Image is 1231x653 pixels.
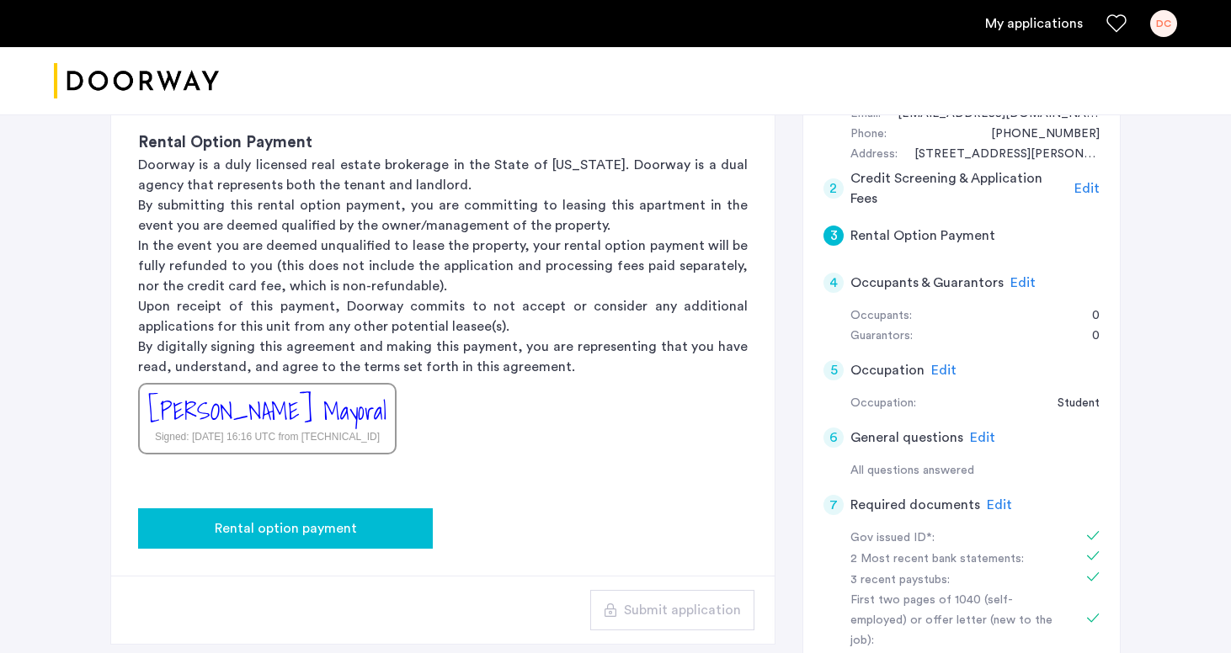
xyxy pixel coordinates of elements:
[148,393,386,429] div: [PERSON_NAME] Mayoral
[850,326,913,347] div: Guarantors:
[850,427,963,448] h5: General questions
[624,600,741,620] span: Submit application
[850,549,1063,570] div: 2 Most recent bank statements:
[1106,13,1127,34] a: Favorites
[850,273,1004,293] h5: Occupants & Guarantors
[823,273,844,293] div: 4
[850,461,1100,481] div: All questions answered
[823,178,844,199] div: 2
[1010,276,1036,289] span: Edit
[1075,326,1100,347] div: 0
[987,498,1012,512] span: Edit
[1075,306,1100,326] div: 0
[1150,10,1177,37] div: DC
[931,364,957,377] span: Edit
[970,431,995,444] span: Edit
[590,590,754,630] button: button
[54,50,219,113] img: logo
[850,168,1068,209] h5: Credit Screening & Application Fees
[823,495,844,515] div: 7
[850,571,1063,591] div: 3 recent paystubs:
[974,125,1100,145] div: +16195974332
[155,429,380,444] div: Signed: [DATE] 16:16 UTC from [TECHNICAL_ID]
[215,518,357,539] span: Rental option payment
[138,155,748,195] p: Doorway is a duly licensed real estate brokerage in the State of [US_STATE]. Doorway is a dual ag...
[138,508,433,549] button: button
[138,337,748,377] p: By digitally signing this agreement and making this payment, you are representing that you have r...
[823,360,844,380] div: 5
[54,50,219,113] a: Cazamio logo
[138,131,748,155] h3: Rental Option Payment
[850,528,1063,549] div: Gov issued ID*:
[138,296,748,337] p: Upon receipt of this payment, Doorway commits to not accept or consider any additional applicatio...
[898,145,1100,165] div: 11 Lewis Ave, #2D
[823,226,844,246] div: 3
[850,226,995,246] h5: Rental Option Payment
[1041,394,1100,414] div: Student
[1074,182,1100,195] span: Edit
[850,394,916,414] div: Occupation:
[138,195,748,236] p: By submitting this rental option payment, you are committing to leasing this apartment in the eve...
[823,427,844,448] div: 6
[850,306,912,326] div: Occupants:
[850,360,925,380] h5: Occupation
[985,13,1083,34] a: My application
[850,591,1063,651] div: First two pages of 1040 (self-employed) or offer letter (new to the job):
[850,125,887,145] div: Phone:
[850,145,898,165] div: Address:
[138,236,748,296] p: In the event you are deemed unqualified to lease the property, your rental option payment will be...
[850,495,980,515] h5: Required documents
